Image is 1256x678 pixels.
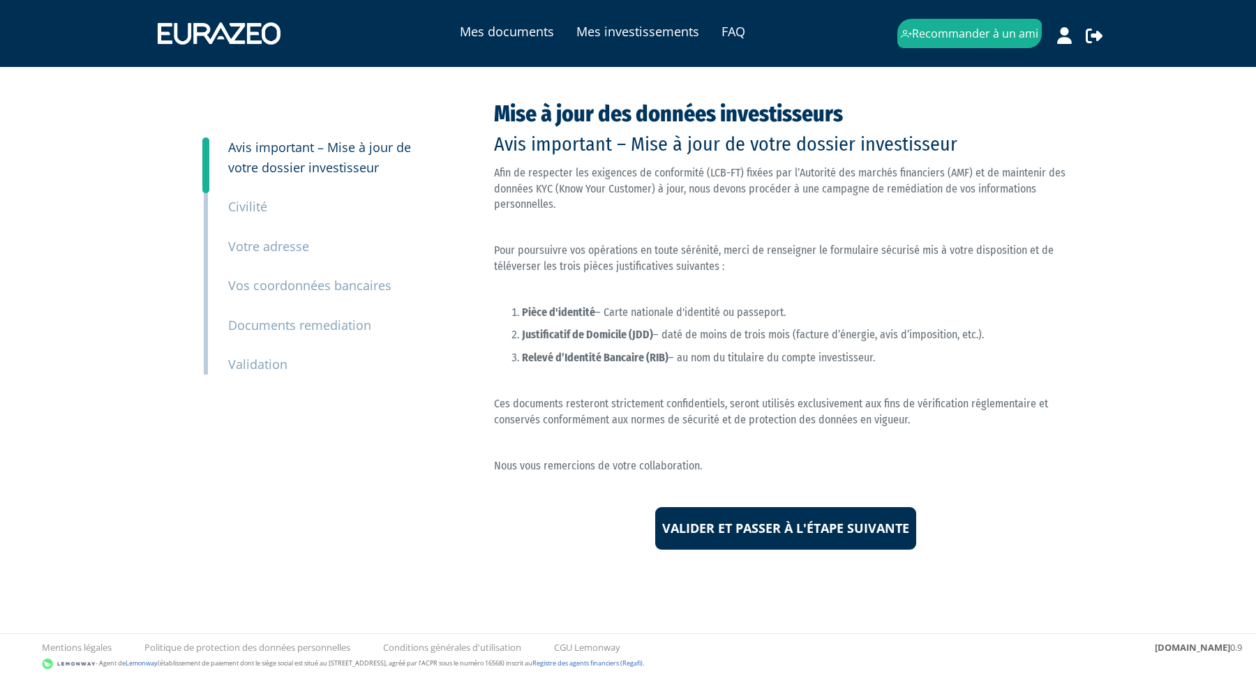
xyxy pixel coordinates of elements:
[228,277,391,294] small: Vos coordonnées bancaires
[228,238,309,255] small: Votre adresse
[522,328,653,341] strong: Justificatif de Domicile (JDD)
[494,243,1077,275] p: Pour poursuivre vos opérations en toute sérénité, merci de renseigner le formulaire sécurisé mis ...
[494,458,1077,474] p: Nous vous remercions de votre collaboration.
[522,306,595,319] strong: Pièce d'identité
[494,130,1077,158] p: Avis important – Mise à jour de votre dossier investisseur
[228,139,411,176] small: Avis important – Mise à jour de votre dossier investisseur
[897,19,1042,49] a: Recommander à un ami
[1155,641,1230,654] strong: [DOMAIN_NAME]
[42,641,112,654] a: Mentions légales
[144,641,350,654] a: Politique de protection des données personnelles
[42,657,96,671] img: logo-lemonway.png
[576,22,699,41] a: Mes investissements
[228,356,287,372] small: Validation
[522,327,1077,343] p: – daté de moins de trois mois (facture d’énergie, avis d’imposition, etc.).
[554,641,620,654] a: CGU Lemonway
[494,98,1077,158] div: Mise à jour des données investisseurs
[522,351,668,364] strong: Relevé d’Identité Bancaire (RIB)
[383,641,521,654] a: Conditions générales d'utilisation
[722,22,745,41] a: FAQ
[202,137,209,193] a: 3
[532,658,643,668] a: Registre des agents financiers (Regafi)
[460,22,554,41] a: Mes documents
[126,658,158,668] a: Lemonway
[1155,641,1242,654] div: 0.9
[228,198,267,215] small: Civilité
[494,165,1077,213] p: Afin de respecter les exigences de conformité (LCB-FT) fixées par l’Autorité des marchés financie...
[147,13,291,54] img: 1731417592-eurazeo_logo_blanc.png
[522,350,1077,366] p: – au nom du titulaire du compte investisseur.
[522,305,1077,321] p: – Carte nationale d'identité ou passeport.
[228,317,371,333] small: Documents remediation
[494,396,1077,428] p: Ces documents resteront strictement confidentiels, seront utilisés exclusivement aux fins de véri...
[655,507,916,550] input: Valider et passer à l'étape suivante
[14,657,1242,671] div: - Agent de (établissement de paiement dont le siège social est situé au [STREET_ADDRESS], agréé p...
